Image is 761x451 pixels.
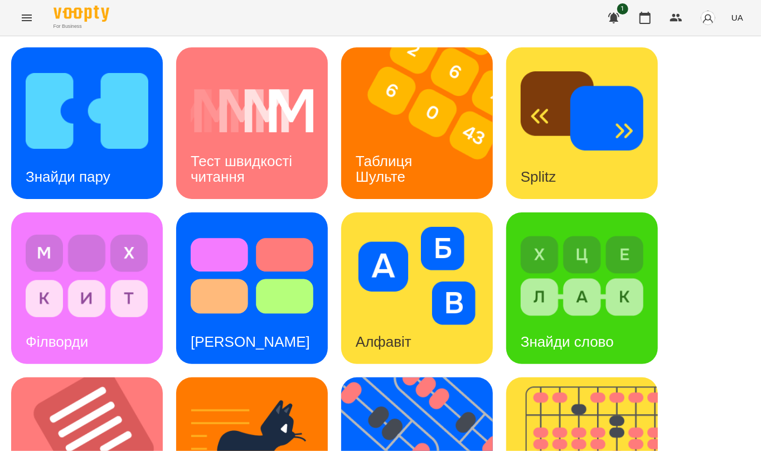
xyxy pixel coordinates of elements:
span: 1 [617,3,628,14]
img: Voopty Logo [54,6,109,22]
h3: Splitz [521,168,556,185]
h3: Алфавіт [356,333,411,350]
h3: [PERSON_NAME] [191,333,310,350]
h3: Філворди [26,333,88,350]
h3: Знайди слово [521,333,614,350]
img: Тест Струпа [191,227,313,325]
img: Знайди пару [26,62,148,160]
a: Таблиця ШультеТаблиця Шульте [341,47,493,199]
img: Тест швидкості читання [191,62,313,160]
button: Menu [13,4,40,31]
a: ФілвордиФілворди [11,212,163,364]
img: Таблиця Шульте [341,47,507,199]
span: UA [731,12,743,23]
a: Тест швидкості читанняТест швидкості читання [176,47,328,199]
img: avatar_s.png [700,10,716,26]
h3: Тест швидкості читання [191,153,296,185]
a: Знайди словоЗнайди слово [506,212,658,364]
img: Знайди слово [521,227,643,325]
img: Філворди [26,227,148,325]
a: АлфавітАлфавіт [341,212,493,364]
a: SplitzSplitz [506,47,658,199]
a: Тест Струпа[PERSON_NAME] [176,212,328,364]
h3: Таблиця Шульте [356,153,416,185]
button: UA [727,7,748,28]
img: Алфавіт [356,227,478,325]
a: Знайди паруЗнайди пару [11,47,163,199]
h3: Знайди пару [26,168,110,185]
img: Splitz [521,62,643,160]
span: For Business [54,23,109,30]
